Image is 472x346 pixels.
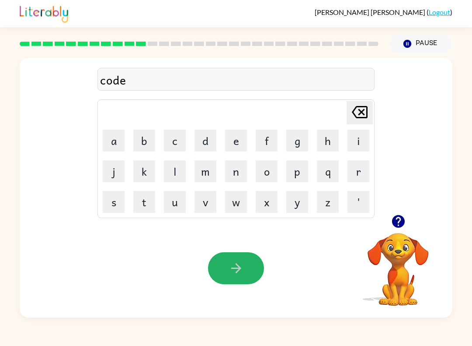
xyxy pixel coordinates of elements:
[256,130,278,152] button: f
[225,160,247,182] button: n
[286,130,308,152] button: g
[194,191,216,213] button: v
[133,130,155,152] button: b
[429,8,450,16] a: Logout
[317,191,339,213] button: z
[164,160,186,182] button: l
[315,8,452,16] div: ( )
[225,191,247,213] button: w
[286,191,308,213] button: y
[347,130,369,152] button: i
[315,8,427,16] span: [PERSON_NAME] [PERSON_NAME]
[347,160,369,182] button: r
[103,191,125,213] button: s
[286,160,308,182] button: p
[317,130,339,152] button: h
[100,71,372,89] div: code
[225,130,247,152] button: e
[103,130,125,152] button: a
[347,191,369,213] button: '
[354,219,442,307] video: Your browser must support playing .mp4 files to use Literably. Please try using another browser.
[256,160,278,182] button: o
[20,4,68,23] img: Literably
[194,130,216,152] button: d
[133,160,155,182] button: k
[317,160,339,182] button: q
[164,191,186,213] button: u
[164,130,186,152] button: c
[194,160,216,182] button: m
[389,34,452,54] button: Pause
[256,191,278,213] button: x
[133,191,155,213] button: t
[103,160,125,182] button: j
